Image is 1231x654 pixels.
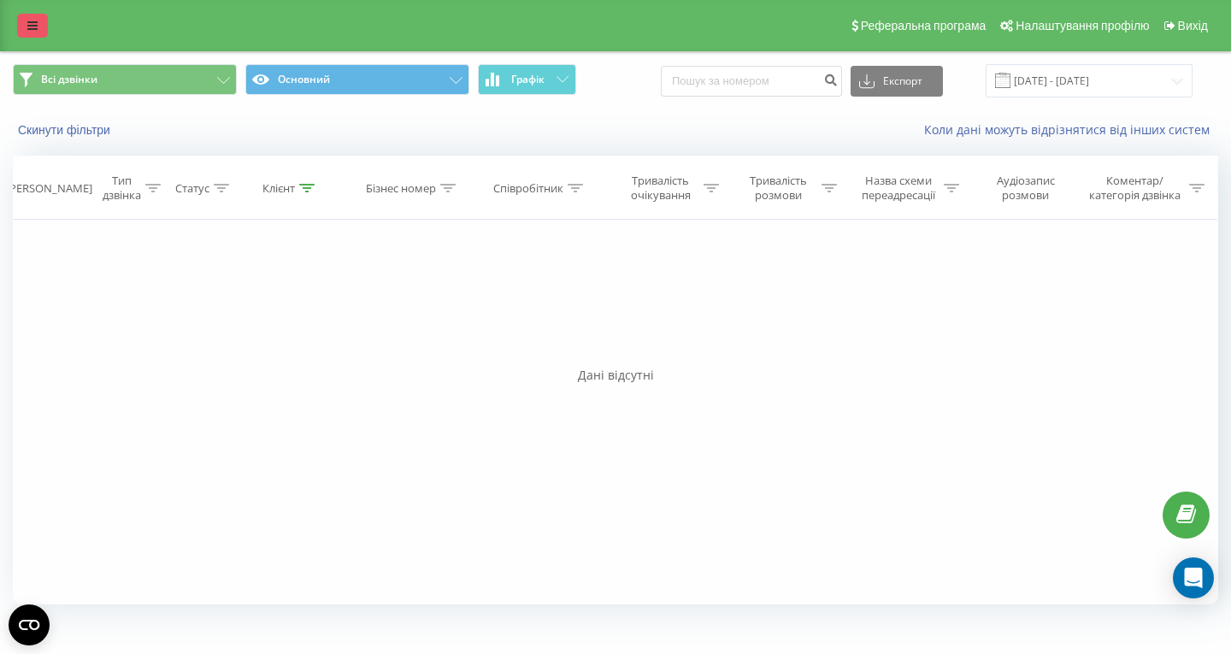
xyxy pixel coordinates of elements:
[1173,557,1214,598] div: Open Intercom Messenger
[13,122,119,138] button: Скинути фільтри
[103,174,141,203] div: Тип дзвінка
[621,174,700,203] div: Тривалість очікування
[1016,19,1149,32] span: Налаштування профілю
[41,73,97,86] span: Всі дзвінки
[1178,19,1208,32] span: Вихід
[979,174,1072,203] div: Аудіозапис розмови
[245,64,469,95] button: Основний
[851,66,943,97] button: Експорт
[511,74,545,85] span: Графік
[13,64,237,95] button: Всі дзвінки
[478,64,576,95] button: Графік
[739,174,817,203] div: Тривалість розмови
[262,181,295,196] div: Клієнт
[175,181,209,196] div: Статус
[1085,174,1185,203] div: Коментар/категорія дзвінка
[861,19,987,32] span: Реферальна програма
[924,121,1218,138] a: Коли дані можуть відрізнятися вiд інших систем
[661,66,842,97] input: Пошук за номером
[6,181,92,196] div: [PERSON_NAME]
[366,181,436,196] div: Бізнес номер
[13,367,1218,384] div: Дані відсутні
[9,604,50,645] button: Open CMP widget
[493,181,563,196] div: Співробітник
[857,174,939,203] div: Назва схеми переадресації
